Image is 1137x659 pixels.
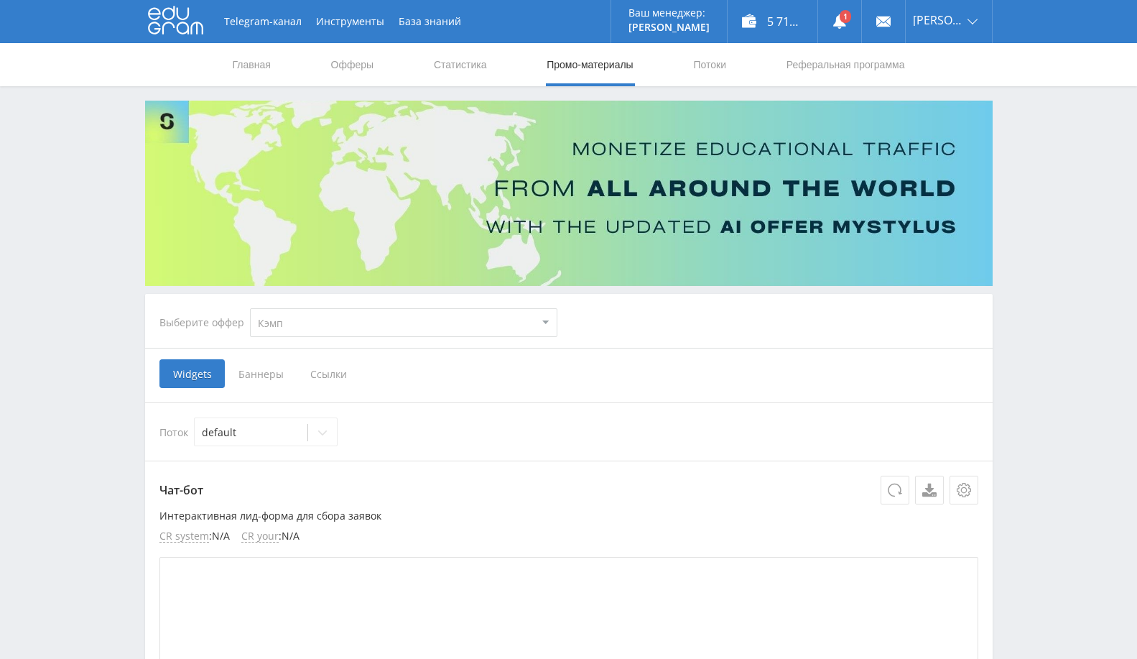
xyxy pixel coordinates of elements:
p: Чат-бот [159,476,978,504]
button: Настройки [950,476,978,504]
div: Поток [159,418,978,446]
a: Промо-материалы [545,43,634,86]
a: Главная [231,43,272,86]
button: Обновить [881,476,909,504]
p: [PERSON_NAME] [628,22,710,33]
span: [PERSON_NAME] [913,14,963,26]
div: Выберите оффер [159,317,250,328]
a: Скачать [915,476,944,504]
p: Интерактивная лид-форма для сбора заявок [159,510,978,522]
span: Widgets [159,359,225,388]
span: CR system [159,530,209,543]
span: CR your [241,530,279,543]
img: Banner [145,101,993,286]
p: Ваш менеджер: [628,7,710,19]
a: Реферальная программа [785,43,906,86]
a: Потоки [692,43,728,86]
span: Баннеры [225,359,297,388]
span: Ссылки [297,359,361,388]
li: : N/A [241,530,300,543]
li: : N/A [159,530,230,543]
a: Офферы [330,43,376,86]
a: Статистика [432,43,488,86]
